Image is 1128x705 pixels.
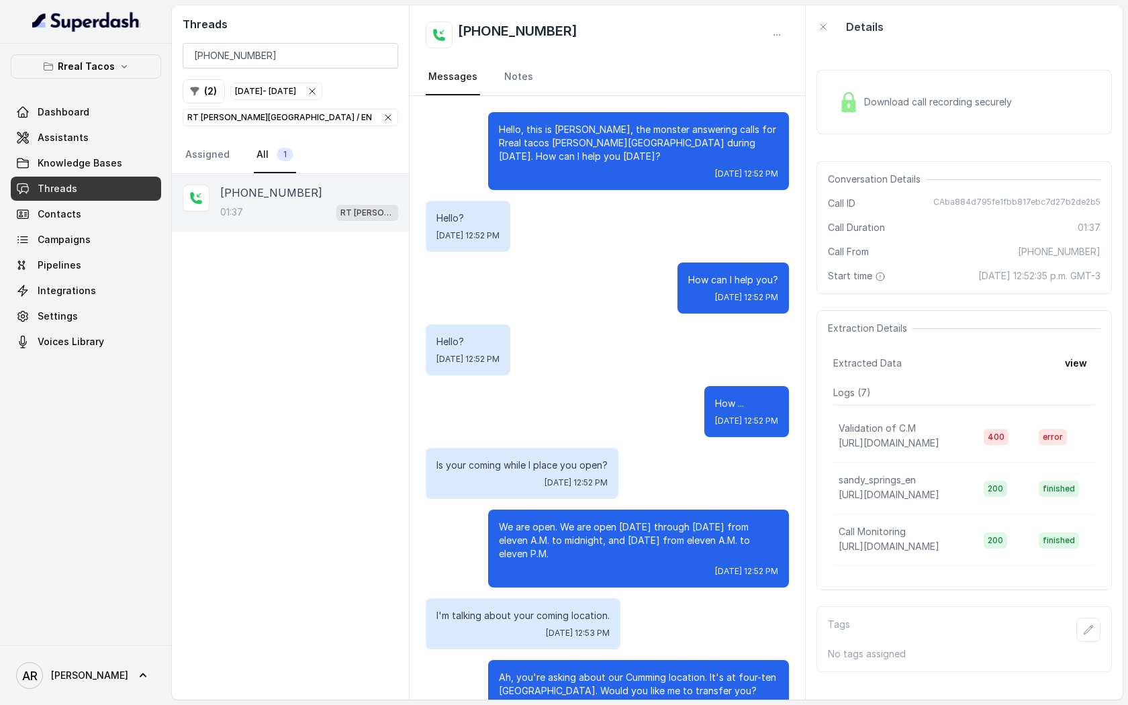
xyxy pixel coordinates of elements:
[183,43,398,68] input: Search by Call ID or Phone Number
[715,566,778,577] span: [DATE] 12:52 PM
[436,211,500,225] p: Hello?
[11,330,161,354] a: Voices Library
[436,354,500,365] span: [DATE] 12:52 PM
[833,386,1095,399] p: Logs ( 7 )
[220,205,243,219] p: 01:37
[183,16,398,32] h2: Threads
[864,95,1017,109] span: Download call recording securely
[11,100,161,124] a: Dashboard
[11,253,161,277] a: Pipelines
[11,177,161,201] a: Threads
[839,540,939,552] span: [URL][DOMAIN_NAME]
[828,618,850,642] p: Tags
[220,185,322,201] p: [PHONE_NUMBER]
[846,19,884,35] p: Details
[436,459,608,472] p: Is your coming while I place you open?
[978,269,1100,283] span: [DATE] 12:52:35 p.m. GMT-3
[183,137,232,173] a: Assigned
[545,477,608,488] span: [DATE] 12:52 PM
[38,284,96,297] span: Integrations
[436,609,610,622] p: I'm talking about your coming location.
[38,233,91,246] span: Campaigns
[183,109,398,126] button: RT [PERSON_NAME][GEOGRAPHIC_DATA] / EN
[715,292,778,303] span: [DATE] 12:52 PM
[458,21,577,48] h2: [PHONE_NUMBER]
[11,126,161,150] a: Assistants
[426,59,480,95] a: Messages
[277,148,293,161] span: 1
[38,335,104,348] span: Voices Library
[1039,532,1079,549] span: finished
[984,532,1007,549] span: 200
[839,489,939,500] span: [URL][DOMAIN_NAME]
[828,245,869,258] span: Call From
[839,577,926,590] p: rreal_tacos_monitor
[38,310,78,323] span: Settings
[38,207,81,221] span: Contacts
[11,228,161,252] a: Campaigns
[688,273,778,287] p: How can I help you?
[187,111,372,124] p: RT [PERSON_NAME][GEOGRAPHIC_DATA] / EN
[340,206,394,220] p: RT [PERSON_NAME][GEOGRAPHIC_DATA] / EN
[828,269,888,283] span: Start time
[183,79,225,103] button: (2)
[11,202,161,226] a: Contacts
[235,85,296,98] div: [DATE] - [DATE]
[499,123,778,163] p: Hello, this is [PERSON_NAME], the monster answering calls for Rreal tacos [PERSON_NAME][GEOGRAPHI...
[183,137,398,173] nav: Tabs
[38,182,77,195] span: Threads
[38,258,81,272] span: Pipelines
[436,335,500,348] p: Hello?
[839,422,916,435] p: Validation of C.M
[38,156,122,170] span: Knowledge Bases
[11,304,161,328] a: Settings
[11,151,161,175] a: Knowledge Bases
[933,197,1100,210] span: CAba884d795fe1fbb817ebc7d27b2de2b5
[839,92,859,112] img: Lock Icon
[11,54,161,79] button: Rreal Tacos
[1039,481,1079,497] span: finished
[38,105,89,119] span: Dashboard
[828,322,912,335] span: Extraction Details
[715,169,778,179] span: [DATE] 12:52 PM
[715,397,778,410] p: How ...
[1078,221,1100,234] span: 01:37
[546,628,610,639] span: [DATE] 12:53 PM
[984,429,1008,445] span: 400
[1018,245,1100,258] span: [PHONE_NUMBER]
[833,357,902,370] span: Extracted Data
[1057,351,1095,375] button: view
[11,657,161,694] a: [PERSON_NAME]
[436,230,500,241] span: [DATE] 12:52 PM
[499,520,778,561] p: We are open. We are open [DATE] through [DATE] from eleven A.M. to midnight, and [DATE] from elev...
[22,669,38,683] text: AR
[502,59,536,95] a: Notes
[426,59,789,95] nav: Tabs
[828,647,1100,661] p: No tags assigned
[828,197,855,210] span: Call ID
[984,481,1007,497] span: 200
[715,416,778,426] span: [DATE] 12:52 PM
[839,437,939,449] span: [URL][DOMAIN_NAME]
[230,83,322,100] button: [DATE]- [DATE]
[32,11,140,32] img: light.svg
[499,671,778,698] p: Ah, you're asking about our Cumming location. It's at four-ten [GEOGRAPHIC_DATA]. Would you like ...
[11,279,161,303] a: Integrations
[839,525,906,538] p: Call Monitoring
[1039,429,1067,445] span: error
[38,131,89,144] span: Assistants
[828,173,926,186] span: Conversation Details
[254,137,296,173] a: All1
[51,669,128,682] span: [PERSON_NAME]
[839,473,916,487] p: sandy_springs_en
[828,221,885,234] span: Call Duration
[58,58,115,75] p: Rreal Tacos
